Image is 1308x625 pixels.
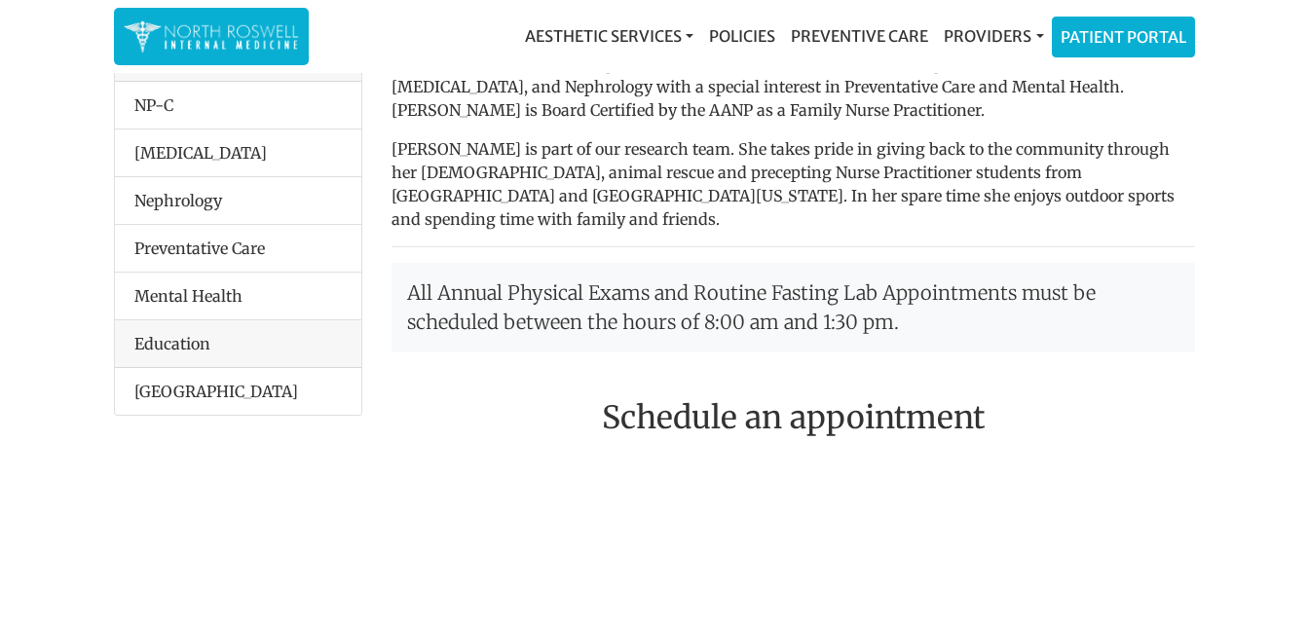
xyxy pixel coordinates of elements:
a: Aesthetic Services [517,17,701,55]
a: Providers [936,17,1051,55]
li: [MEDICAL_DATA] [115,129,361,177]
p: [PERSON_NAME] is part of our research team. She takes pride in giving back to the community throu... [392,137,1195,231]
h2: Schedule an appointment [392,399,1195,436]
a: Policies [701,17,783,55]
a: Patient Portal [1053,18,1194,56]
p: A native [DEMOGRAPHIC_DATA], [PERSON_NAME] [PERSON_NAME] is a Nurse Practitioner with many years ... [392,28,1195,122]
div: Education [115,320,361,368]
li: Preventative Care [115,224,361,273]
img: North Roswell Internal Medicine [124,18,299,55]
a: Preventive Care [783,17,936,55]
li: Nephrology [115,176,361,225]
li: [GEOGRAPHIC_DATA] [115,368,361,415]
li: Mental Health [115,272,361,320]
li: NP-C [115,82,361,129]
p: All Annual Physical Exams and Routine Fasting Lab Appointments must be scheduled between the hour... [392,263,1195,352]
